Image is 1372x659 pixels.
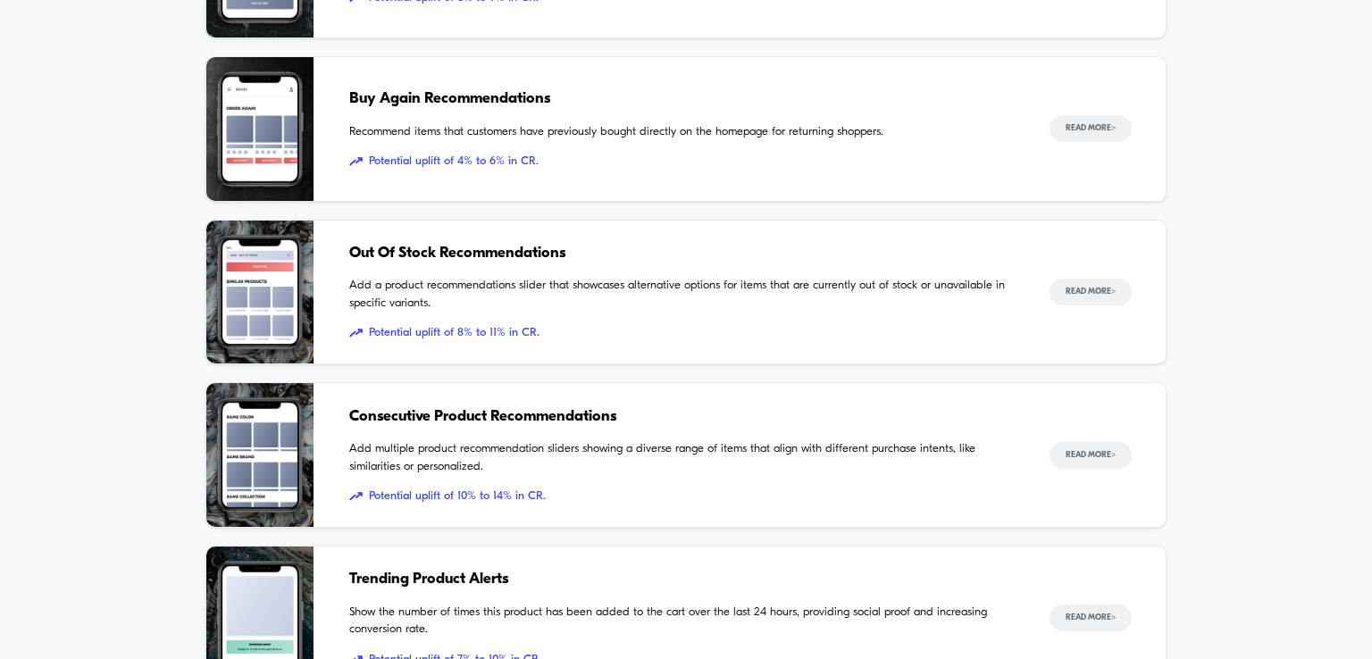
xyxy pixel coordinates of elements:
[349,604,1013,638] span: Show the number of times this product has been added to the cart over the last 24 hours, providin...
[1050,279,1132,305] button: Read More>
[349,277,1013,312] span: Add a product recommendations slider that showcases alternative options for items that are curren...
[1050,115,1132,142] button: Read More>
[349,405,1013,429] span: Consecutive Product Recommendations
[1050,605,1132,631] button: Read More>
[206,57,314,201] img: Recommend items that customers have previously bought directly on the homepage for returning shop...
[349,88,1013,111] span: Buy Again Recommendations
[1050,442,1132,469] button: Read More>
[349,568,1013,591] span: Trending Product Alerts
[349,123,1013,141] span: Recommend items that customers have previously bought directly on the homepage for returning shop...
[206,221,314,364] img: Add a product recommendations slider that showcases alternative options for items that are curren...
[349,153,1013,171] span: Potential uplift of 4% to 6% in CR.
[349,440,1013,475] span: Add multiple product recommendation sliders showing a diverse range of items that align with diff...
[349,324,1013,342] span: Potential uplift of 8% to 11% in CR.
[206,383,314,527] img: Add multiple product recommendation sliders showing a diverse range of items that align with diff...
[349,242,1013,265] span: Out Of Stock Recommendations
[349,488,1013,505] span: Potential uplift of 10% to 14% in CR.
